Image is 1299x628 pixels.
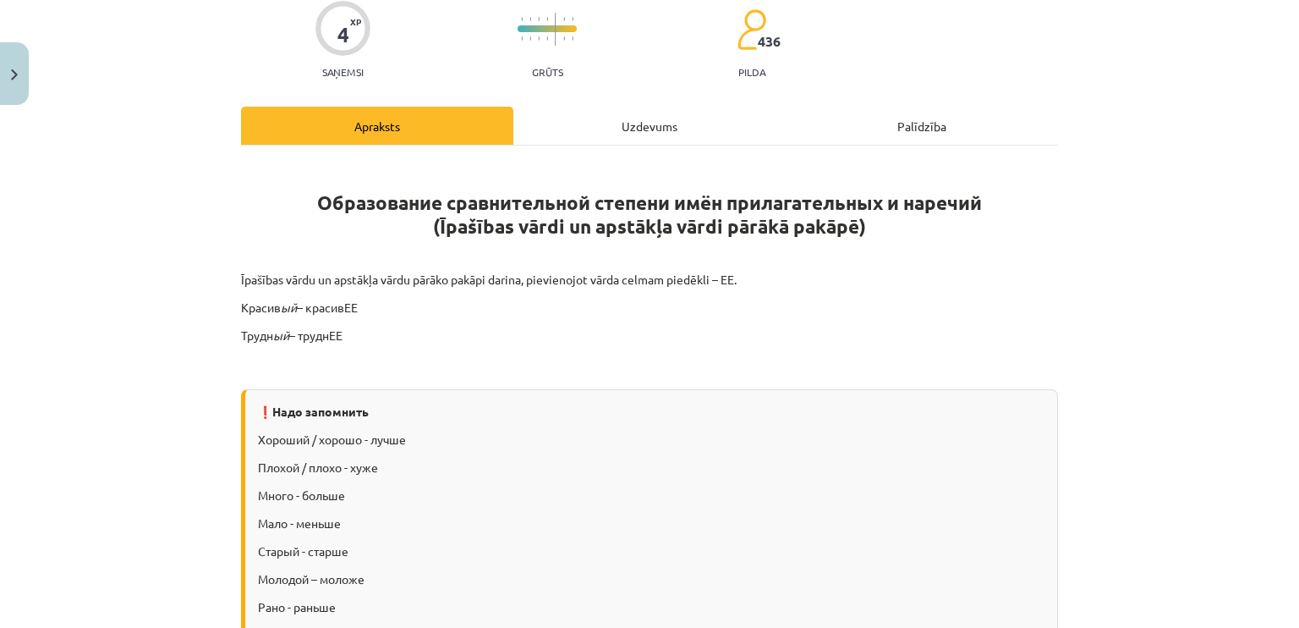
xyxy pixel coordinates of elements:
[786,107,1058,145] div: Palīdzība
[241,327,1058,344] p: Трудн – труднЕЕ
[317,190,982,215] strong: Образование сравнительной степени имён прилагательных и наречий
[258,487,1044,504] p: Много - больше
[433,214,866,239] strong: (Īpašības vārdi un apstākļa vārdi pārākā pakāpē)
[521,17,523,21] img: icon-short-line-57e1e144782c952c97e751825c79c345078a6d821885a25fce030b3d8c18986b.svg
[529,36,531,41] img: icon-short-line-57e1e144782c952c97e751825c79c345078a6d821885a25fce030b3d8c18986b.svg
[273,328,289,343] i: ый
[258,404,369,419] strong: ❗Надо запомнить
[337,23,349,47] div: 4
[546,17,548,21] img: icon-short-line-57e1e144782c952c97e751825c79c345078a6d821885a25fce030b3d8c18986b.svg
[572,17,573,21] img: icon-short-line-57e1e144782c952c97e751825c79c345078a6d821885a25fce030b3d8c18986b.svg
[563,17,565,21] img: icon-short-line-57e1e144782c952c97e751825c79c345078a6d821885a25fce030b3d8c18986b.svg
[241,299,1058,317] p: Красив – красивЕЕ
[11,69,18,80] img: icon-close-lesson-0947bae3869378f0d4975bcd49f059093ad1ed9edebbc8119c70593378902aed.svg
[538,36,540,41] img: icon-short-line-57e1e144782c952c97e751825c79c345078a6d821885a25fce030b3d8c18986b.svg
[281,300,297,315] i: ый
[546,36,548,41] img: icon-short-line-57e1e144782c952c97e751825c79c345078a6d821885a25fce030b3d8c18986b.svg
[258,570,1044,588] p: Молодой – моложе
[555,13,556,46] img: icon-long-line-d9ea69661e0d244f92f715978eff75569469978d946b2353a9bb055b3ed8787d.svg
[258,543,1044,560] p: Старый - старше
[738,66,765,78] p: pilda
[572,36,573,41] img: icon-short-line-57e1e144782c952c97e751825c79c345078a6d821885a25fce030b3d8c18986b.svg
[529,17,531,21] img: icon-short-line-57e1e144782c952c97e751825c79c345078a6d821885a25fce030b3d8c18986b.svg
[563,36,565,41] img: icon-short-line-57e1e144782c952c97e751825c79c345078a6d821885a25fce030b3d8c18986b.svg
[241,271,1058,289] p: Īpašības vārdu un apstākļa vārdu pārāko pakāpi darina, pievienojot vārda celmam piedēkli – ЕЕ.
[350,17,361,26] span: XP
[315,66,370,78] p: Saņemsi
[513,107,786,145] div: Uzdevums
[258,598,1044,616] p: Рано - раньше
[258,459,1044,477] p: Плохой / плохо - хуже
[538,17,540,21] img: icon-short-line-57e1e144782c952c97e751825c79c345078a6d821885a25fce030b3d8c18986b.svg
[258,431,1044,449] p: Хороший / хорошо - лучше
[521,36,523,41] img: icon-short-line-57e1e144782c952c97e751825c79c345078a6d821885a25fce030b3d8c18986b.svg
[737,8,766,51] img: students-c634bb4e5e11cddfef0936a35e636f08e4e9abd3cc4e673bd6f9a4125e45ecb1.svg
[258,515,1044,532] p: Мало - меньше
[758,34,781,49] span: 436
[241,107,513,145] div: Apraksts
[532,66,563,78] p: Grūts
